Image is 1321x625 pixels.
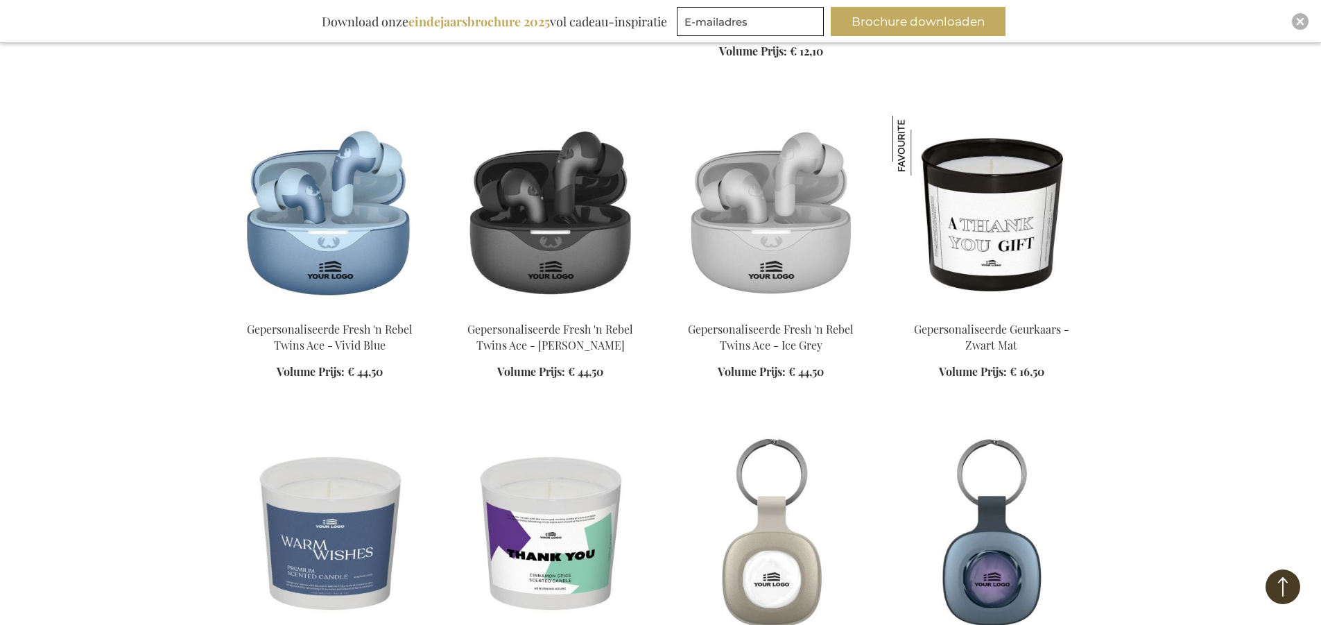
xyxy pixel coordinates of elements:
[497,364,565,379] span: Volume Prijs:
[677,7,828,40] form: marketing offers and promotions
[892,116,1091,310] img: Personalised Scented Candle - Black Matt
[467,322,633,352] a: Gepersonaliseerde Fresh 'n Rebel Twins Ace - [PERSON_NAME]
[672,305,870,318] a: Personalised Fresh 'n Rebel Twins Ace - Ice Grey
[1292,13,1309,30] div: Close
[1010,364,1044,379] span: € 16,50
[831,7,1005,36] button: Brochure downloaden
[451,116,650,310] img: Personalised Fresh 'n Rebel Twins Ace - Storm Grey
[347,364,383,379] span: € 44,50
[231,116,429,310] img: Personalised Fresh 'n Rebel Twins Ace - Vivid Blue
[719,44,823,60] a: Volume Prijs: € 12,10
[719,44,787,58] span: Volume Prijs:
[688,322,854,352] a: Gepersonaliseerde Fresh 'n Rebel Twins Ace - Ice Grey
[672,116,870,310] img: Personalised Fresh 'n Rebel Twins Ace - Ice Grey
[568,364,603,379] span: € 44,50
[277,364,345,379] span: Volume Prijs:
[718,364,786,379] span: Volume Prijs:
[939,364,1007,379] span: Volume Prijs:
[788,364,824,379] span: € 44,50
[247,322,413,352] a: Gepersonaliseerde Fresh 'n Rebel Twins Ace - Vivid Blue
[677,7,824,36] input: E-mailadres
[316,7,673,36] div: Download onze vol cadeau-inspiratie
[408,13,550,30] b: eindejaarsbrochure 2025
[497,364,603,380] a: Volume Prijs: € 44,50
[718,364,824,380] a: Volume Prijs: € 44,50
[1296,17,1304,26] img: Close
[277,364,383,380] a: Volume Prijs: € 44,50
[790,44,823,58] span: € 12,10
[892,116,952,175] img: Gepersonaliseerde Geurkaars - Zwart Mat
[914,322,1069,352] a: Gepersonaliseerde Geurkaars - Zwart Mat
[451,305,650,318] a: Personalised Fresh 'n Rebel Twins Ace - Storm Grey
[892,305,1091,318] a: Personalised Scented Candle - Black Matt Gepersonaliseerde Geurkaars - Zwart Mat
[939,364,1044,380] a: Volume Prijs: € 16,50
[231,305,429,318] a: Personalised Fresh 'n Rebel Twins Ace - Vivid Blue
